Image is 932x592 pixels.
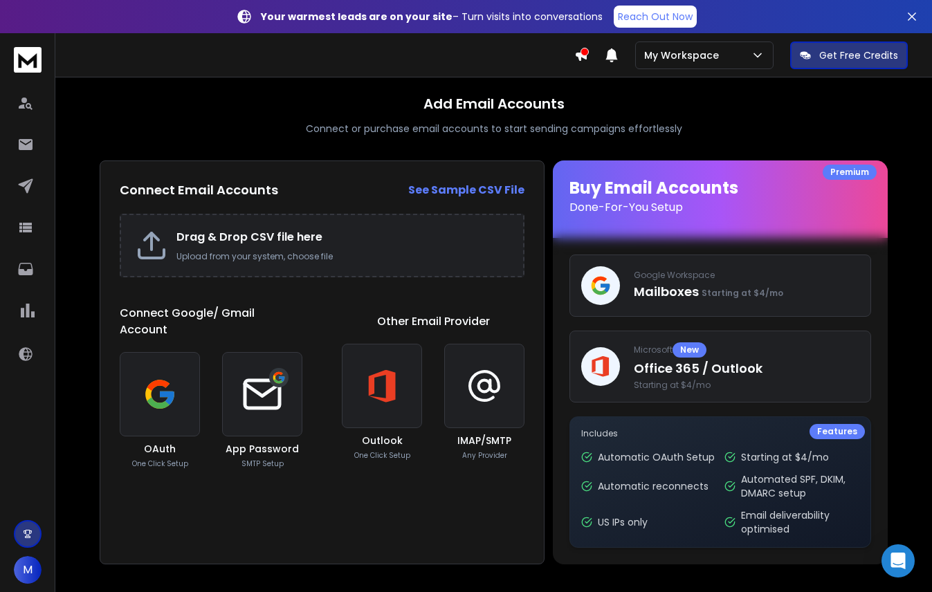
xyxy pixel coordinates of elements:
h1: Add Email Accounts [423,94,565,113]
p: My Workspace [644,48,724,62]
p: Office 365 / Outlook [634,359,859,378]
strong: See Sample CSV File [408,182,524,198]
div: New [673,342,706,358]
p: Reach Out Now [618,10,693,24]
h3: App Password [226,442,299,456]
p: Mailboxes [634,282,859,302]
h1: Buy Email Accounts [569,177,871,216]
p: Done-For-You Setup [569,199,871,216]
p: One Click Setup [132,459,188,469]
p: US IPs only [598,515,648,529]
p: Any Provider [462,450,507,461]
p: Includes [581,428,859,439]
button: M [14,556,42,584]
div: Features [810,424,865,439]
h3: Outlook [362,434,403,447]
p: – Turn visits into conversations [261,10,603,24]
p: Connect or purchase email accounts to start sending campaigns effortlessly [306,122,682,136]
p: Automatic reconnects [598,479,709,493]
p: One Click Setup [354,450,410,461]
p: Get Free Credits [819,48,898,62]
p: Automatic OAuth Setup [598,450,715,464]
p: Starting at $4/mo [741,450,829,464]
p: Automated SPF, DKIM, DMARC setup [741,472,859,500]
h1: Other Email Provider [377,313,490,330]
h3: OAuth [144,442,176,456]
p: Email deliverability optimised [741,508,859,536]
h2: Connect Email Accounts [120,181,278,200]
button: Get Free Credits [790,41,908,69]
h2: Drag & Drop CSV file here [176,229,509,246]
p: SMTP Setup [241,459,284,469]
div: Open Intercom Messenger [881,544,915,577]
span: Starting at $4/mo [634,380,859,391]
span: Starting at $4/mo [702,287,783,299]
strong: Your warmest leads are on your site [261,10,453,24]
p: Google Workspace [634,270,859,281]
h3: IMAP/SMTP [457,434,511,447]
img: logo [14,47,42,73]
h1: Connect Google/ Gmail Account [120,305,302,338]
a: Reach Out Now [614,6,697,28]
p: Microsoft [634,342,859,358]
a: See Sample CSV File [408,182,524,198]
p: Upload from your system, choose file [176,251,509,262]
div: Premium [823,165,877,180]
